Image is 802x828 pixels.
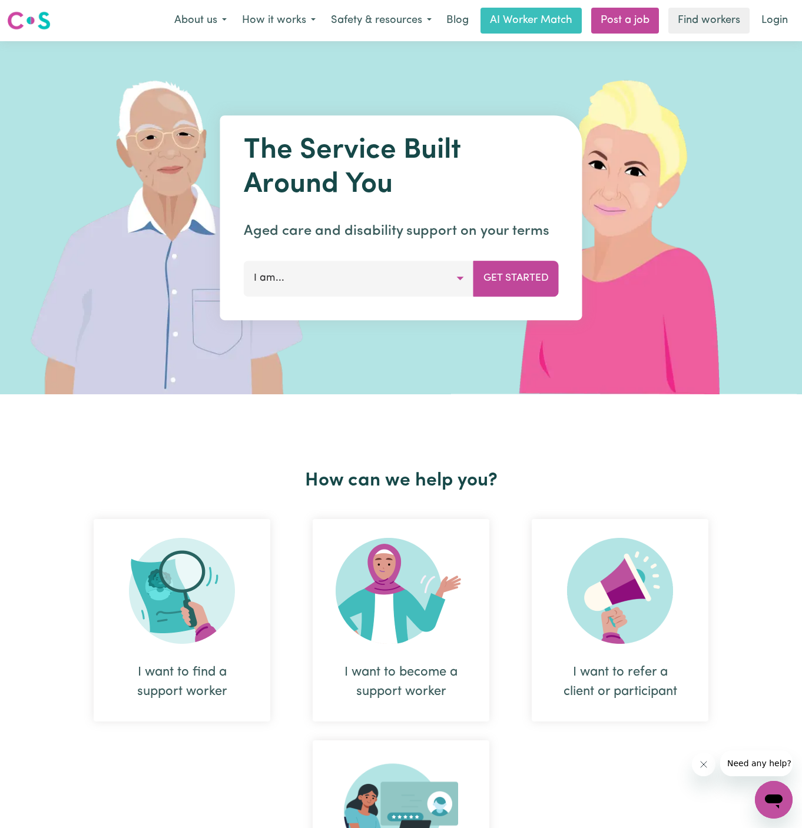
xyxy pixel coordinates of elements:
[754,8,795,34] a: Login
[341,663,461,701] div: I want to become a support worker
[244,134,559,202] h1: The Service Built Around You
[313,519,489,721] div: I want to become a support worker
[473,261,559,296] button: Get Started
[244,221,559,242] p: Aged care and disability support on your terms
[480,8,582,34] a: AI Worker Match
[323,8,439,33] button: Safety & resources
[336,538,466,644] img: Become Worker
[439,8,476,34] a: Blog
[7,7,51,34] a: Careseekers logo
[167,8,234,33] button: About us
[720,750,793,776] iframe: Message from company
[72,470,730,492] h2: How can we help you?
[129,538,235,644] img: Search
[668,8,750,34] a: Find workers
[244,261,474,296] button: I am...
[567,538,673,644] img: Refer
[234,8,323,33] button: How it works
[7,10,51,31] img: Careseekers logo
[591,8,659,34] a: Post a job
[532,519,708,721] div: I want to refer a client or participant
[692,753,715,776] iframe: Close message
[94,519,270,721] div: I want to find a support worker
[755,781,793,819] iframe: Button to launch messaging window
[560,663,680,701] div: I want to refer a client or participant
[122,663,242,701] div: I want to find a support worker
